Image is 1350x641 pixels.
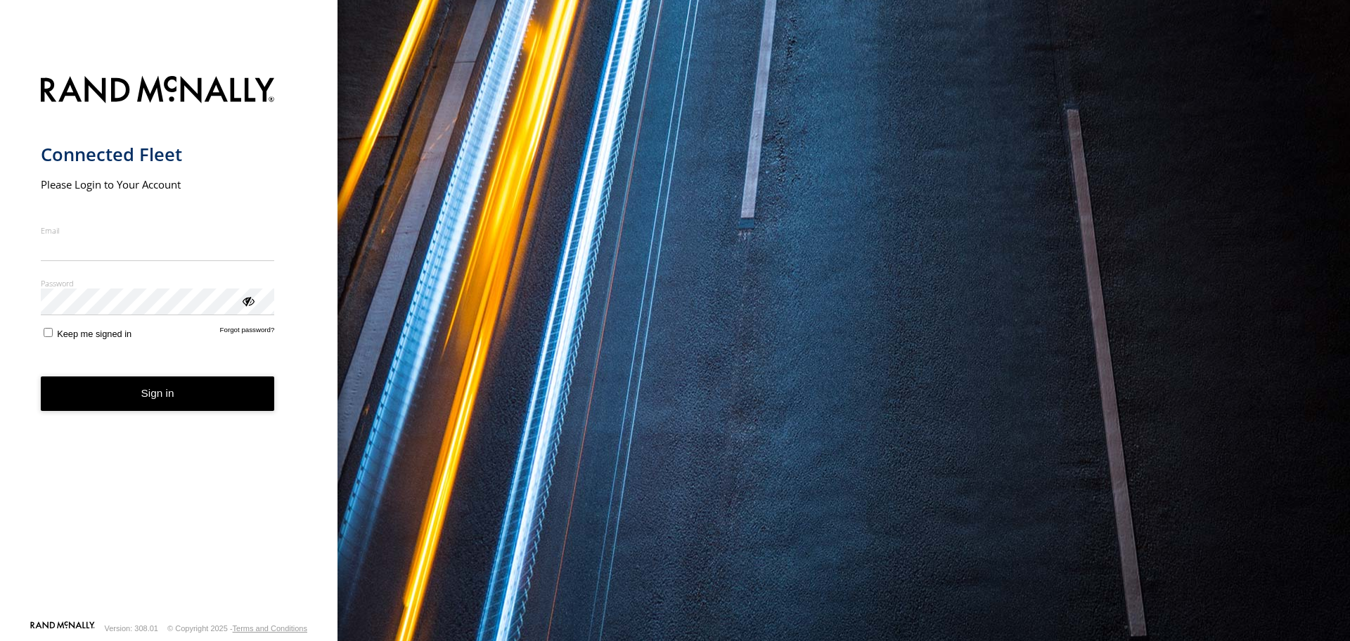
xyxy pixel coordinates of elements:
a: Forgot password? [220,326,275,339]
label: Password [41,278,275,288]
h2: Please Login to Your Account [41,177,275,191]
label: Email [41,225,275,236]
form: main [41,68,297,620]
div: ViewPassword [240,293,255,307]
h1: Connected Fleet [41,143,275,166]
div: Version: 308.01 [105,624,158,633]
input: Keep me signed in [44,328,53,337]
button: Sign in [41,376,275,411]
a: Visit our Website [30,621,95,635]
img: Rand McNally [41,73,275,109]
div: © Copyright 2025 - [167,624,307,633]
span: Keep me signed in [57,329,131,339]
a: Terms and Conditions [233,624,307,633]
